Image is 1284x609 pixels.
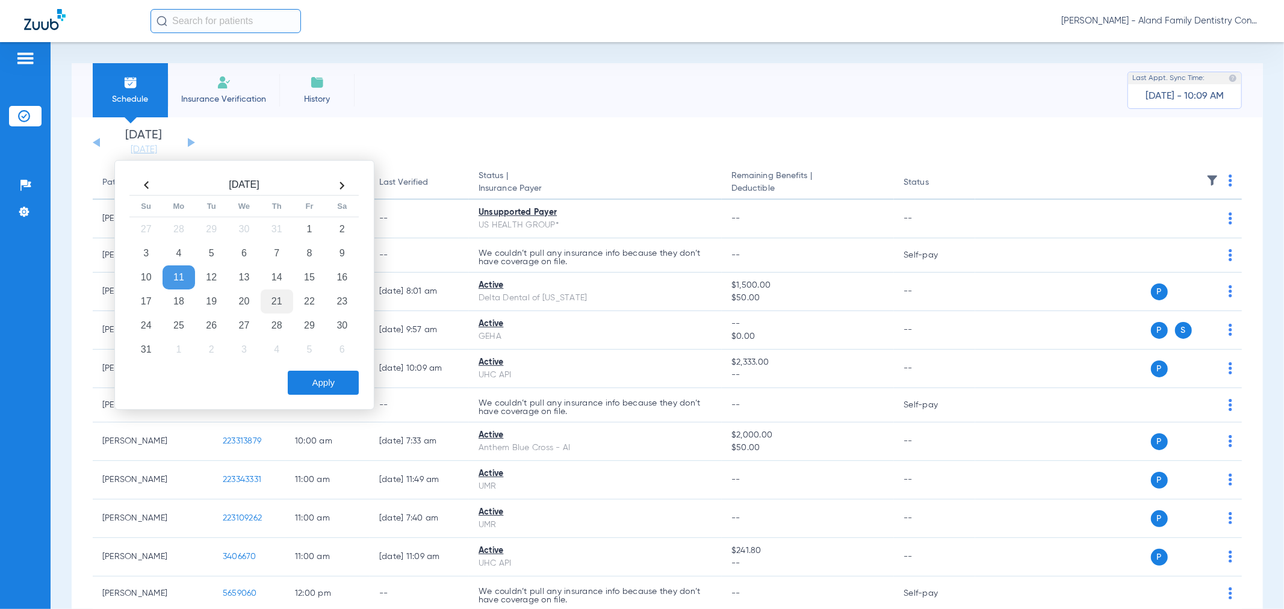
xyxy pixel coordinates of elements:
[894,273,975,311] td: --
[479,399,712,416] p: We couldn’t pull any insurance info because they don’t have coverage on file.
[731,557,884,570] span: --
[894,499,975,538] td: --
[1229,399,1232,411] img: group-dot-blue.svg
[1202,212,1214,224] img: x.svg
[894,388,975,422] td: Self-pay
[1175,322,1192,339] span: S
[1151,322,1168,339] span: P
[479,480,712,493] div: UMR
[479,279,712,292] div: Active
[370,350,469,388] td: [DATE] 10:09 AM
[1229,212,1232,224] img: group-dot-blue.svg
[731,369,884,382] span: --
[1229,249,1232,261] img: group-dot-blue.svg
[479,318,712,330] div: Active
[379,176,459,189] div: Last Verified
[1151,360,1168,377] span: P
[731,514,740,522] span: --
[1151,549,1168,566] span: P
[123,75,138,90] img: Schedule
[1206,175,1218,187] img: filter.svg
[894,422,975,461] td: --
[731,279,884,292] span: $1,500.00
[479,330,712,343] div: GEHA
[1151,510,1168,527] span: P
[177,93,270,105] span: Insurance Verification
[108,129,180,156] li: [DATE]
[1202,435,1214,447] img: x.svg
[102,93,159,105] span: Schedule
[223,437,261,445] span: 223313879
[217,75,231,90] img: Manual Insurance Verification
[731,401,740,409] span: --
[479,519,712,531] div: UMR
[479,587,712,604] p: We couldn’t pull any insurance info because they don’t have coverage on file.
[1202,324,1214,336] img: x.svg
[731,545,884,557] span: $241.80
[370,422,469,461] td: [DATE] 7:33 AM
[370,499,469,538] td: [DATE] 7:40 AM
[1202,512,1214,524] img: x.svg
[288,93,346,105] span: History
[223,589,257,598] span: 5659060
[370,538,469,577] td: [DATE] 11:09 AM
[93,499,213,538] td: [PERSON_NAME]
[1151,283,1168,300] span: P
[731,251,740,259] span: --
[370,461,469,499] td: [DATE] 11:49 AM
[1229,435,1232,447] img: group-dot-blue.svg
[93,538,213,577] td: [PERSON_NAME]
[285,422,370,461] td: 10:00 AM
[1202,249,1214,261] img: x.svg
[479,468,712,480] div: Active
[479,182,712,195] span: Insurance Payer
[479,249,712,266] p: We couldn’t pull any insurance info because they don’t have coverage on file.
[288,371,359,395] button: Apply
[722,166,894,200] th: Remaining Benefits |
[731,429,884,442] span: $2,000.00
[479,219,712,232] div: US HEALTH GROUP*
[479,206,712,219] div: Unsupported Payer
[469,166,722,200] th: Status |
[479,545,712,557] div: Active
[16,51,35,66] img: hamburger-icon
[93,422,213,461] td: [PERSON_NAME]
[370,273,469,311] td: [DATE] 8:01 AM
[731,356,884,369] span: $2,333.00
[108,144,180,156] a: [DATE]
[731,182,884,195] span: Deductible
[24,9,66,30] img: Zuub Logo
[479,369,712,382] div: UHC API
[1202,362,1214,374] img: x.svg
[894,200,975,238] td: --
[1224,551,1284,609] div: Chat Widget
[1132,72,1205,84] span: Last Appt. Sync Time:
[1202,285,1214,297] img: x.svg
[1229,324,1232,336] img: group-dot-blue.svg
[285,499,370,538] td: 11:00 AM
[479,356,712,369] div: Active
[1229,512,1232,524] img: group-dot-blue.svg
[731,330,884,343] span: $0.00
[1151,472,1168,489] span: P
[731,589,740,598] span: --
[894,238,975,273] td: Self-pay
[1229,551,1232,563] img: group-dot-blue.svg
[1229,74,1237,82] img: last sync help info
[1202,551,1214,563] img: x.svg
[223,475,261,484] span: 223343331
[1202,474,1214,486] img: x.svg
[157,16,167,26] img: Search Icon
[731,475,740,484] span: --
[370,238,469,273] td: --
[479,429,712,442] div: Active
[1202,587,1214,599] img: x.svg
[1229,285,1232,297] img: group-dot-blue.svg
[102,176,203,189] div: Patient Name
[479,506,712,519] div: Active
[1151,433,1168,450] span: P
[479,557,712,570] div: UHC API
[894,350,975,388] td: --
[223,552,256,561] span: 3406670
[150,9,301,33] input: Search for patients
